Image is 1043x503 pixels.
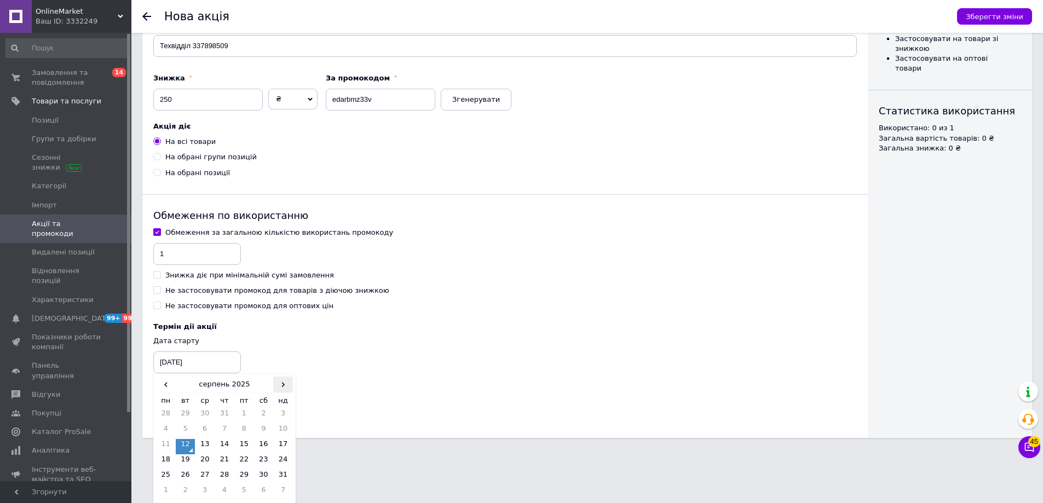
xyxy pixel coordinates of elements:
[254,454,274,470] td: 23
[165,270,334,280] div: Знижка діє при мінімальній сумі замовлення
[32,408,61,418] span: Покупці
[273,408,293,424] td: 3
[176,439,195,454] td: 12
[254,470,274,485] td: 30
[234,424,254,439] td: 8
[215,424,234,439] td: 7
[176,377,274,393] th: серпень 2025
[36,7,118,16] span: OnlineMarket
[254,424,274,439] td: 9
[32,219,101,239] span: Акції та промокоди
[32,96,101,106] span: Товари та послуги
[234,454,254,470] td: 22
[165,228,393,238] div: Обмеження за загальною кількістю використань промокоду
[957,8,1032,25] button: Зберегти зміни
[234,439,254,454] td: 15
[32,181,66,191] span: Категорії
[32,68,101,88] span: Замовлення та повідомлення
[254,393,274,409] th: сб
[254,485,274,500] td: 6
[176,408,195,424] td: 29
[326,73,511,83] label: За промокодом
[276,95,281,103] span: ₴
[176,485,195,500] td: 2
[273,439,293,454] td: 17
[195,485,215,500] td: 3
[164,10,229,23] h1: Нова акція
[195,454,215,470] td: 20
[156,408,176,424] td: 28
[966,13,1023,21] span: Зберегти зміни
[215,454,234,470] td: 21
[32,390,60,400] span: Відгуки
[156,393,176,409] th: пн
[195,408,215,424] td: 30
[215,393,234,409] th: чт
[215,485,234,500] td: 4
[156,424,176,439] td: 4
[165,286,389,296] div: Не застосовувати промокод для товарів з діючою знижкою
[156,454,176,470] td: 18
[273,393,293,409] th: нд
[895,54,1016,73] li: Застосовувати на оптові товари
[153,322,857,331] label: Термін дії акції
[273,454,293,470] td: 24
[254,439,274,454] td: 16
[195,393,215,409] th: ср
[153,89,263,111] input: Наприклад: 1
[165,168,230,178] div: На обрані позиції
[176,393,195,409] th: вт
[195,470,215,485] td: 27
[165,152,257,162] div: На обрані групи позицій
[156,485,176,500] td: 1
[273,424,293,439] td: 10
[32,200,57,210] span: Імпорт
[234,485,254,500] td: 5
[273,485,293,500] td: 7
[32,446,70,455] span: Аналітика
[273,470,293,485] td: 31
[122,314,140,323] span: 99+
[32,465,101,484] span: Інструменти веб-майстра та SEO
[879,143,1021,153] li: Загальна знижка: 0 ₴
[879,123,1021,133] li: Використано: 0 из 1
[879,134,1021,143] li: Загальна вартість товарів: 0 ₴
[165,137,216,147] div: На всі товари
[879,104,1021,118] div: Статистика використання
[195,424,215,439] td: 6
[112,68,126,77] span: 14
[1018,436,1040,458] button: Чат з покупцем45
[32,247,95,257] span: Видалені позиції
[156,470,176,485] td: 25
[234,393,254,409] th: пт
[153,209,857,222] div: Обмеження по використанню
[32,153,101,172] span: Сезонні знижки
[5,38,129,58] input: Пошук
[1028,436,1040,447] span: 45
[153,73,318,83] label: Знижка
[153,35,857,57] input: Наприклад: Знижки для лояльних покупців
[156,439,176,454] td: 11
[32,361,101,380] span: Панель управління
[153,336,857,346] div: Дата старту
[32,134,96,144] span: Групи та добірки
[452,95,500,103] span: Згенерувати
[156,377,176,392] span: ‹
[32,332,101,352] span: Показники роботи компанії
[176,424,195,439] td: 5
[153,122,857,131] label: Акція діє
[32,427,91,437] span: Каталог ProSale
[234,470,254,485] td: 29
[176,470,195,485] td: 26
[32,295,94,305] span: Характеристики
[104,314,122,323] span: 99+
[273,377,293,392] span: ›
[895,34,1016,54] li: Застосовувати на товари зі знижкою
[441,89,511,111] button: Згенерувати
[326,89,435,111] input: Наприклад: Промокод_травень
[234,408,254,424] td: 1
[215,470,234,485] td: 28
[176,454,195,470] td: 19
[254,408,274,424] td: 2
[195,439,215,454] td: 13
